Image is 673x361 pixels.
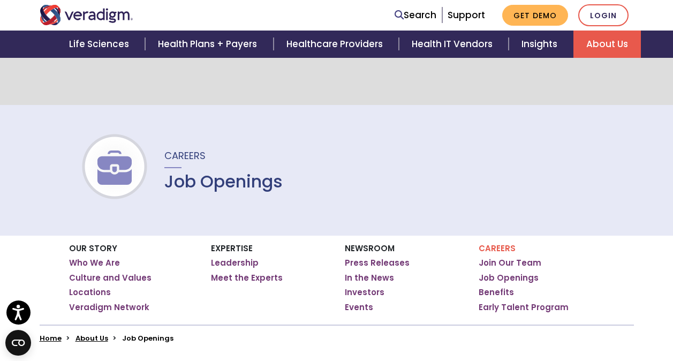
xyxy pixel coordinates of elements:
a: In the News [345,273,394,283]
a: Benefits [479,287,514,298]
a: Events [345,302,373,313]
a: Login [578,4,629,26]
a: Get Demo [502,5,568,26]
a: Insights [509,31,573,58]
a: Locations [69,287,111,298]
a: Leadership [211,258,259,268]
span: Careers [164,149,206,162]
a: Early Talent Program [479,302,569,313]
a: Home [40,333,62,343]
a: Job Openings [479,273,539,283]
a: Join Our Team [479,258,541,268]
a: Search [395,8,436,22]
img: Veradigm logo [40,5,133,25]
a: Life Sciences [56,31,145,58]
a: Culture and Values [69,273,152,283]
a: Meet the Experts [211,273,283,283]
a: Health Plans + Payers [145,31,273,58]
a: Press Releases [345,258,410,268]
a: Investors [345,287,384,298]
a: Who We Are [69,258,120,268]
a: Healthcare Providers [274,31,399,58]
h1: Job Openings [164,171,283,192]
a: Support [448,9,485,21]
a: Health IT Vendors [399,31,509,58]
a: About Us [573,31,641,58]
button: Open CMP widget [5,330,31,356]
a: Veradigm Network [69,302,149,313]
a: About Us [75,333,108,343]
